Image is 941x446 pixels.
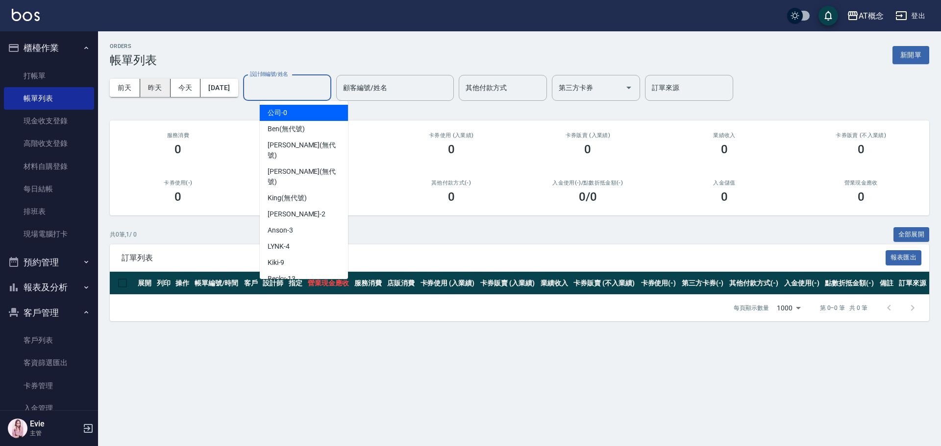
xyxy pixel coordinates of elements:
[818,6,838,25] button: save
[4,250,94,275] button: 預約管理
[531,180,644,186] h2: 入金使用(-) /點數折抵金額(-)
[584,142,591,156] h3: 0
[4,110,94,132] a: 現金收支登錄
[773,295,804,321] div: 1000
[891,7,929,25] button: 登出
[4,155,94,178] a: 材料自購登錄
[268,166,340,187] span: [PERSON_NAME] (無代號)
[679,272,727,295] th: 第三方卡券(-)
[886,253,922,262] a: 報表匯出
[110,53,157,67] h3: 帳單列表
[804,132,917,139] h2: 卡券販賣 (不入業績)
[4,35,94,61] button: 櫃檯作業
[571,272,638,295] th: 卡券販賣 (不入業績)
[886,250,922,265] button: 報表匯出
[135,272,154,295] th: 展開
[395,132,508,139] h2: 卡券使用 (入業績)
[352,272,385,295] th: 服務消費
[385,272,418,295] th: 店販消費
[110,79,140,97] button: 前天
[305,272,352,295] th: 營業現金應收
[30,419,80,429] h5: Evie
[478,272,538,295] th: 卡券販賣 (入業績)
[140,79,171,97] button: 昨天
[173,272,192,295] th: 操作
[448,142,455,156] h3: 0
[122,132,235,139] h3: 服務消費
[579,190,597,204] h3: 0 /0
[268,108,287,118] span: 公司 -0
[448,190,455,204] h3: 0
[4,87,94,110] a: 帳單列表
[538,272,571,295] th: 業績收入
[858,190,865,204] h3: 0
[268,140,340,161] span: [PERSON_NAME] (無代號)
[268,209,325,219] span: [PERSON_NAME] -2
[122,253,886,263] span: 訂單列表
[721,190,728,204] h3: 0
[893,227,930,242] button: 全部展開
[639,272,679,295] th: 卡券使用(-)
[531,132,644,139] h2: 卡券販賣 (入業績)
[4,397,94,420] a: 入金管理
[174,190,181,204] h3: 0
[286,272,305,295] th: 指定
[4,329,94,352] a: 客戶列表
[822,272,877,295] th: 點數折抵金額(-)
[892,46,929,64] button: 新開單
[782,272,822,295] th: 入金使用(-)
[200,79,238,97] button: [DATE]
[621,80,637,95] button: Open
[268,225,293,235] span: Anson -3
[192,272,242,295] th: 帳單編號/時間
[260,272,286,295] th: 設計師
[721,142,728,156] h3: 0
[896,272,929,295] th: 訂單來源
[12,9,40,21] img: Logo
[258,132,371,139] h2: 店販消費
[668,180,781,186] h2: 入金儲值
[395,180,508,186] h2: 其他付款方式(-)
[4,223,94,245] a: 現場電腦打卡
[110,43,157,49] h2: ORDERS
[122,180,235,186] h2: 卡券使用(-)
[820,304,867,312] p: 第 0–0 筆 共 0 筆
[734,304,769,312] p: 每頁顯示數量
[30,429,80,438] p: 主管
[4,200,94,223] a: 排班表
[804,180,917,186] h2: 營業現金應收
[4,300,94,326] button: 客戶管理
[242,272,261,295] th: 客戶
[4,275,94,300] button: 報表及分析
[4,132,94,155] a: 高階收支登錄
[268,274,296,284] span: Becky -13
[154,272,173,295] th: 列印
[668,132,781,139] h2: 業績收入
[268,241,290,252] span: LYNK -4
[418,272,478,295] th: 卡券使用 (入業績)
[727,272,782,295] th: 其他付款方式(-)
[268,124,305,134] span: Ben (無代號)
[110,230,137,239] p: 共 0 筆, 1 / 0
[268,193,307,203] span: King (無代號)
[859,10,884,22] div: AT概念
[171,79,201,97] button: 今天
[892,50,929,59] a: 新開單
[174,142,181,156] h3: 0
[877,272,896,295] th: 備註
[858,142,865,156] h3: 0
[4,65,94,87] a: 打帳單
[843,6,888,26] button: AT概念
[8,419,27,438] img: Person
[4,375,94,397] a: 卡券管理
[250,70,288,78] label: 設計師編號/姓名
[4,178,94,200] a: 每日結帳
[4,352,94,374] a: 客資篩選匯出
[258,180,371,186] h2: 第三方卡券(-)
[268,258,284,268] span: Kiki -9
